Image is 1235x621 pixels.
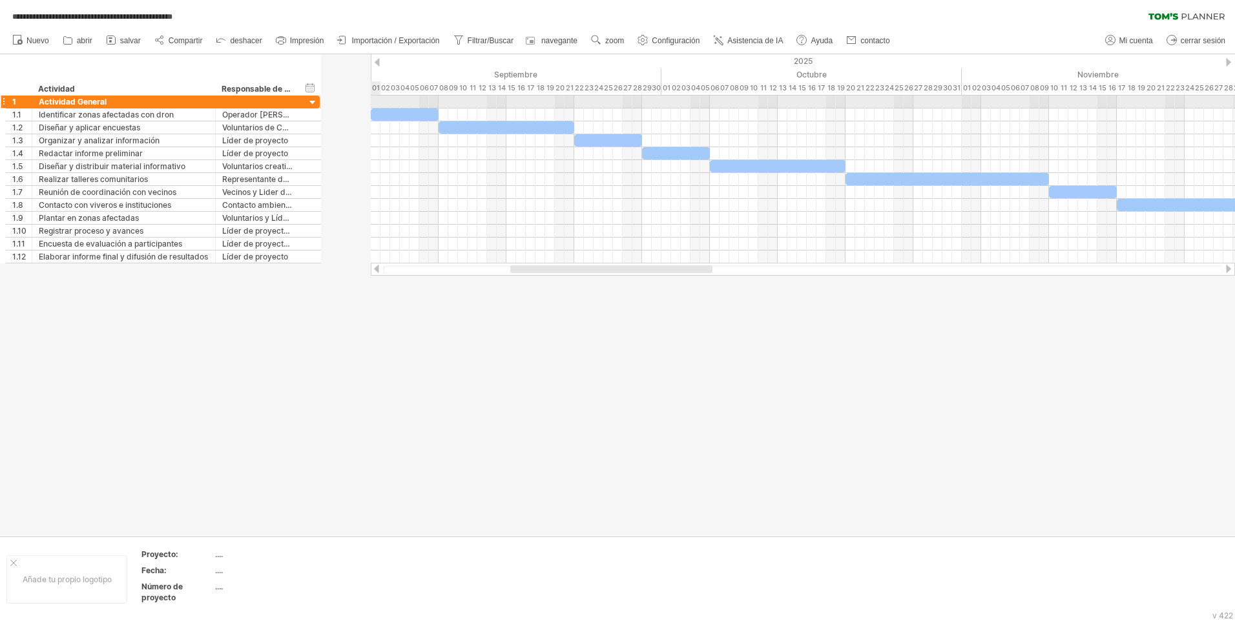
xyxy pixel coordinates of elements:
div: Líder de proyecto [222,250,293,263]
div: Thursday, 20 November 2025 [1146,81,1156,95]
a: salvar [103,32,145,49]
span: Ayuda [811,36,833,45]
div: 1 [12,96,32,108]
a: Configuración [634,32,703,49]
span: cerrar sesión [1181,36,1225,45]
span: Nuevo [26,36,49,45]
a: Filtrar/Buscar [450,32,517,49]
div: Monday, 8 September 2025 [439,81,448,95]
div: Líder de proyecto y alguno 5 vecinos voluntarios [222,225,293,237]
div: Saturday, 15 November 2025 [1097,81,1107,95]
div: Sunday, 12 October 2025 [768,81,778,95]
div: Operador [PERSON_NAME] (Dueño ) [222,108,293,121]
div: Monday, 22 September 2025 [574,81,584,95]
div: 1.11 [12,238,32,250]
a: Nuevo [9,32,53,49]
div: 1.5 [12,160,32,172]
div: Elaborar informe final y difusión de resultados [39,250,209,263]
div: Tuesday, 28 October 2025 [923,81,933,95]
span: zoom [605,36,624,45]
span: salvar [120,36,141,45]
a: Asistencia de IA [710,32,787,49]
div: 1.8 [12,199,32,211]
div: Wednesday, 17 September 2025 [526,81,535,95]
div: Thursday, 11 September 2025 [468,81,477,95]
div: Registrar proceso y avances [39,225,209,237]
div: Friday, 21 November 2025 [1156,81,1165,95]
div: Actividad General [39,96,209,108]
div: Thursday, 30 October 2025 [942,81,952,95]
span: deshacer [230,36,262,45]
div: Diseñar y aplicar encuestas [39,121,209,134]
div: Voluntarios y Líder de proyecto [222,212,293,224]
div: Saturday, 22 November 2025 [1165,81,1175,95]
div: Líder de proyecto [222,134,293,147]
div: Número de proyecto [141,581,213,603]
div: Friday, 24 October 2025 [884,81,894,95]
div: Tuesday, 4 November 2025 [991,81,1001,95]
div: Sunday, 21 September 2025 [565,81,574,95]
div: Tuesday, 2 September 2025 [380,81,390,95]
div: Wednesday, 12 November 2025 [1068,81,1078,95]
div: Friday, 17 October 2025 [816,81,826,95]
div: Líder de proyecto y alguno 5 vecinos voluntarios [222,238,293,250]
div: Monday, 27 October 2025 [913,81,923,95]
div: Friday, 12 September 2025 [477,81,487,95]
span: Compartir [169,36,203,45]
a: Ayuda [793,32,836,49]
div: .... [215,565,324,576]
div: Thursday, 2 October 2025 [671,81,681,95]
div: Thursday, 9 October 2025 [739,81,749,95]
div: .... [215,581,324,592]
a: cerrar sesión [1163,32,1229,49]
div: Tuesday, 9 September 2025 [448,81,458,95]
div: Proyecto: [141,549,213,560]
div: 1.12 [12,250,32,263]
span: contacto [860,36,889,45]
div: Saturday, 4 October 2025 [690,81,700,95]
div: .... [215,549,324,560]
div: Sunday, 14 September 2025 [497,81,506,95]
a: Compartir [151,32,207,49]
div: Encuesta de evaluación a participantes [39,238,209,250]
div: Wednesday, 10 September 2025 [458,81,468,95]
div: 1.2 [12,121,32,134]
div: Redactar informe preliminar [39,147,209,159]
div: Monday, 15 September 2025 [506,81,516,95]
div: 1.3 [12,134,32,147]
div: Saturday, 11 October 2025 [758,81,768,95]
span: navegante [541,36,577,45]
div: Wednesday, 29 October 2025 [933,81,942,95]
div: Wednesday, 24 September 2025 [594,81,603,95]
span: abrir [77,36,92,45]
div: Wednesday, 22 October 2025 [865,81,875,95]
div: Thursday, 18 September 2025 [535,81,545,95]
div: Tuesday, 16 September 2025 [516,81,526,95]
div: Tuesday, 25 November 2025 [1194,81,1204,95]
div: Friday, 19 September 2025 [545,81,555,95]
div: Wednesday, 5 November 2025 [1001,81,1010,95]
div: Tuesday, 18 November 2025 [1126,81,1136,95]
a: Impresión [273,32,328,49]
div: Monday, 20 October 2025 [846,81,855,95]
div: October 2025 [661,68,962,81]
div: Sunday, 5 October 2025 [700,81,710,95]
a: deshacer [213,32,265,49]
div: Vecinos y Lider de proyecto [222,186,293,198]
div: Voluntarios de Cuajimalpa / Líder de proyecto [222,121,293,134]
div: Wednesday, 26 November 2025 [1204,81,1214,95]
span: Impresión [290,36,324,45]
div: Friday, 28 November 2025 [1223,81,1233,95]
div: Thursday, 13 November 2025 [1078,81,1088,95]
div: Friday, 31 October 2025 [952,81,962,95]
div: Thursday, 27 November 2025 [1214,81,1223,95]
div: Plantar en zonas afectadas [39,212,209,224]
div: 1.1 [12,108,32,121]
div: Líder de proyecto [222,147,293,159]
div: Sunday, 2 November 2025 [971,81,981,95]
div: Monday, 29 September 2025 [642,81,652,95]
div: Monday, 3 November 2025 [981,81,991,95]
div: Identificar zonas afectadas con dron [39,108,209,121]
div: Monday, 24 November 2025 [1185,81,1194,95]
span: Importación / Exportación [351,36,439,45]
